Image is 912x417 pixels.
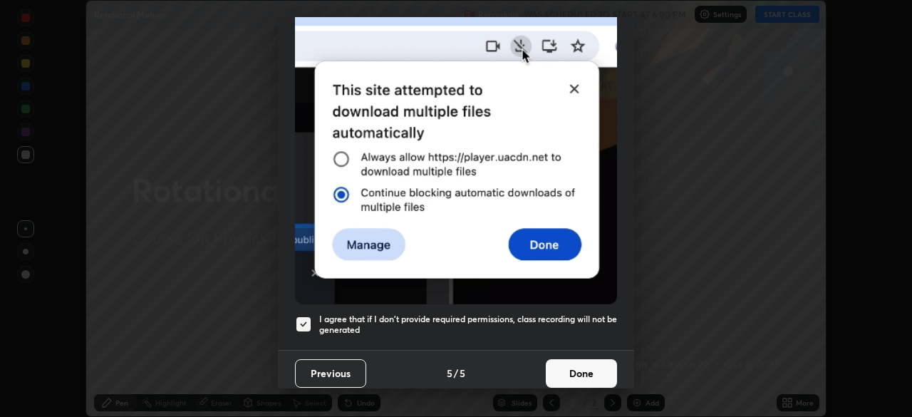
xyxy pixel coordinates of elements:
h5: I agree that if I don't provide required permissions, class recording will not be generated [319,314,617,336]
button: Done [546,359,617,388]
h4: / [454,366,458,381]
h4: 5 [447,366,452,381]
button: Previous [295,359,366,388]
h4: 5 [460,366,465,381]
